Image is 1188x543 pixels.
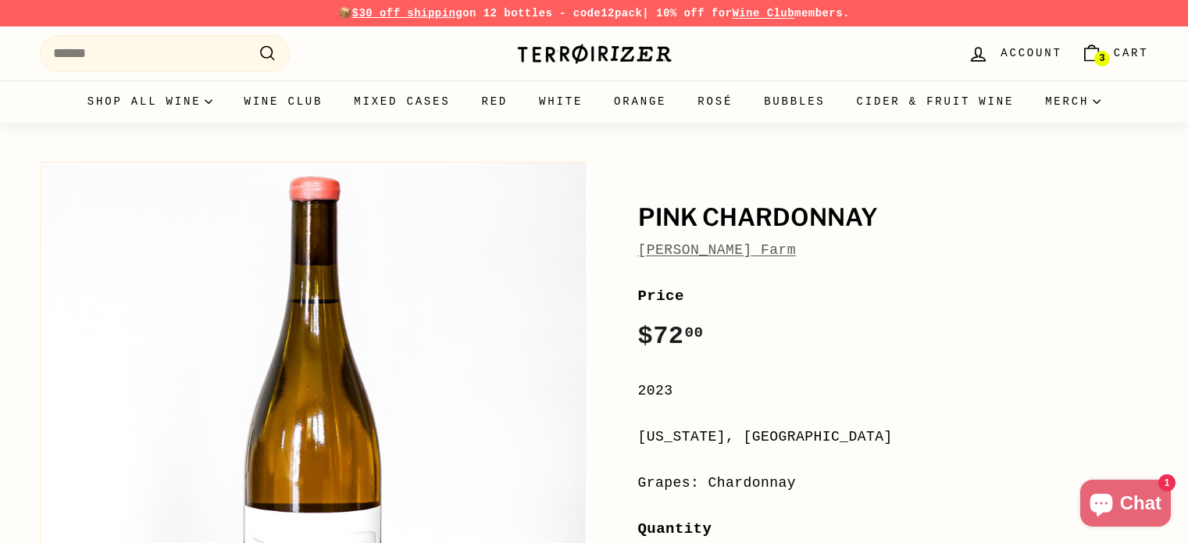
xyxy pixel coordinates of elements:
span: $72 [638,322,704,351]
summary: Merch [1029,80,1116,123]
a: Bubbles [748,80,840,123]
a: Wine Club [228,80,338,123]
label: Price [638,284,1149,308]
a: Wine Club [732,7,794,20]
strong: 12pack [601,7,642,20]
a: Mixed Cases [338,80,466,123]
a: Red [466,80,523,123]
div: Primary [9,80,1180,123]
label: Quantity [638,517,1149,541]
div: [US_STATE], [GEOGRAPHIC_DATA] [638,426,1149,448]
h1: Pink Chardonnay [638,205,1149,231]
span: Cart [1114,45,1149,62]
a: [PERSON_NAME] Farm [638,242,797,258]
sup: 00 [684,324,703,341]
a: White [523,80,598,123]
a: Rosé [682,80,748,123]
a: Account [958,30,1071,77]
a: Cart [1072,30,1158,77]
span: $30 off shipping [352,7,463,20]
div: 2023 [638,380,1149,402]
summary: Shop all wine [72,80,229,123]
div: Grapes: Chardonnay [638,472,1149,495]
a: Orange [598,80,682,123]
a: Cider & Fruit Wine [841,80,1030,123]
inbox-online-store-chat: Shopify online store chat [1076,480,1176,530]
p: 📦 on 12 bottles - code | 10% off for members. [40,5,1149,22]
span: 3 [1099,53,1104,64]
span: Account [1001,45,1061,62]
